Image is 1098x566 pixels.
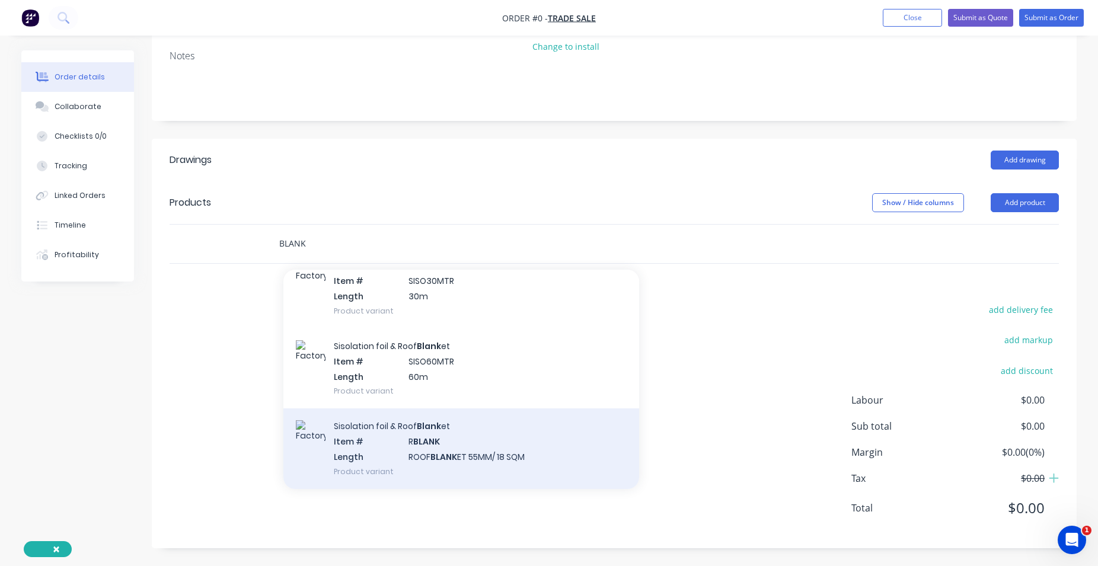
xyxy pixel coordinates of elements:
div: Drawings [170,153,212,167]
span: $0.00 [957,471,1045,485]
button: Add product [991,193,1059,212]
span: $0.00 [957,393,1045,407]
span: Labour [851,393,957,407]
span: Sub total [851,419,957,433]
span: Margin [851,445,957,459]
span: Total [851,501,957,515]
button: Close [883,9,942,27]
img: Factory [21,9,39,27]
button: Submit as Quote [948,9,1013,27]
button: Checklists 0/0 [21,121,134,151]
iframe: Intercom live chat [1058,526,1086,554]
input: Start typing to add a product... [279,232,516,255]
div: Notes [170,50,1059,62]
button: Timeline [21,210,134,240]
button: Submit as Order [1019,9,1084,27]
button: add discount [994,362,1059,378]
button: Order details [21,62,134,92]
button: add markup [998,332,1059,348]
span: $0.00 ( 0 %) [957,445,1045,459]
button: Profitability [21,240,134,270]
button: add delivery fee [982,302,1059,318]
button: Change to install [526,39,606,55]
button: Add drawing [991,151,1059,170]
span: $0.00 [957,497,1045,519]
a: TRADE SALE [548,12,596,24]
div: Order details [55,72,105,82]
button: Tracking [21,151,134,181]
button: Collaborate [21,92,134,121]
div: Linked Orders [55,190,106,201]
span: Tax [851,471,957,485]
span: 1 [1082,526,1091,535]
div: Collaborate [55,101,101,112]
button: Show / Hide columns [872,193,964,212]
span: Order #0 - [502,12,548,24]
div: Profitability [55,250,99,260]
div: Tracking [55,161,87,171]
div: Checklists 0/0 [55,131,107,142]
span: × [53,541,60,557]
button: Linked Orders [21,181,134,210]
div: Timeline [55,220,86,231]
span: $0.00 [957,419,1045,433]
div: Products [170,196,211,210]
button: Close [41,535,72,564]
